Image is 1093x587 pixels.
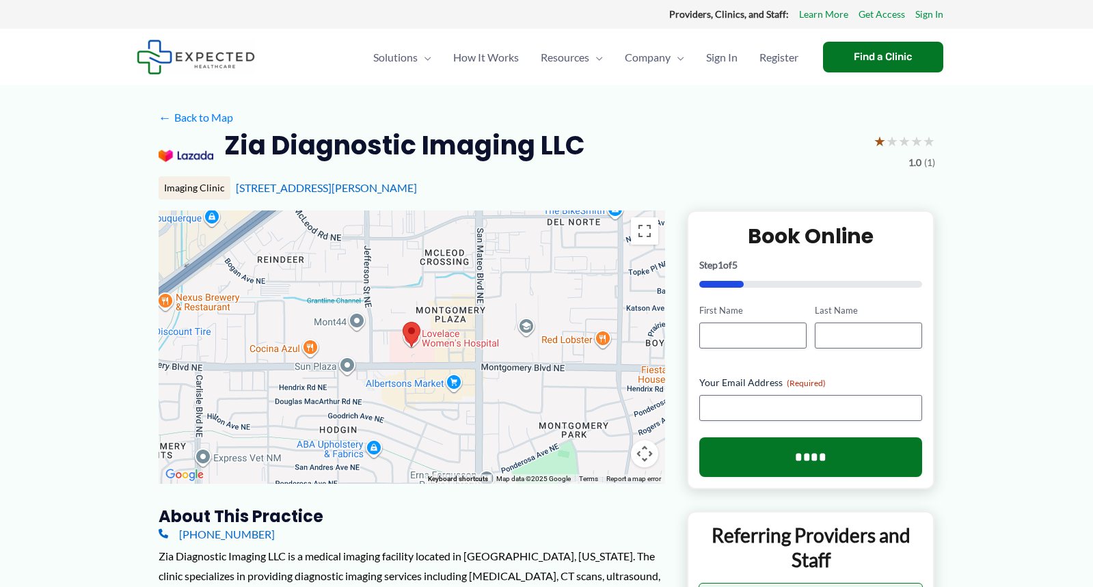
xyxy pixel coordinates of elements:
span: 1 [718,259,723,271]
div: Imaging Clinic [159,176,230,200]
span: (1) [924,154,935,172]
p: Step of [699,260,923,270]
span: Menu Toggle [671,33,684,81]
a: Terms (opens in new tab) [579,475,598,482]
a: How It Works [442,33,530,81]
a: Sign In [915,5,943,23]
a: CompanyMenu Toggle [614,33,695,81]
a: [PHONE_NUMBER] [159,528,275,541]
a: Register [748,33,809,81]
span: Map data ©2025 Google [496,475,571,482]
span: Menu Toggle [418,33,431,81]
nav: Primary Site Navigation [362,33,809,81]
a: Report a map error [606,475,661,482]
span: ★ [923,128,935,154]
span: Menu Toggle [589,33,603,81]
a: ←Back to Map [159,107,233,128]
span: How It Works [453,33,519,81]
p: Referring Providers and Staff [699,523,923,573]
button: Toggle fullscreen view [631,217,658,245]
span: Company [625,33,671,81]
label: First Name [699,304,807,317]
a: Find a Clinic [823,42,943,72]
span: 5 [732,259,738,271]
strong: Providers, Clinics, and Staff: [669,8,789,20]
span: 1.0 [908,154,921,172]
a: ResourcesMenu Toggle [530,33,614,81]
span: ← [159,111,172,124]
span: Register [759,33,798,81]
span: ★ [874,128,886,154]
img: Google [162,466,207,484]
a: Learn More [799,5,848,23]
h2: Book Online [699,223,923,249]
span: ★ [886,128,898,154]
a: Open this area in Google Maps (opens a new window) [162,466,207,484]
button: Keyboard shortcuts [428,474,488,484]
label: Your Email Address [699,376,923,390]
h2: Zia Diagnostic Imaging LLC [224,128,585,162]
span: Resources [541,33,589,81]
span: ★ [910,128,923,154]
span: ★ [898,128,910,154]
span: (Required) [787,378,826,388]
button: Map camera controls [631,440,658,467]
span: Sign In [706,33,738,81]
a: Get Access [859,5,905,23]
img: Expected Healthcare Logo - side, dark font, small [137,40,255,74]
a: [STREET_ADDRESS][PERSON_NAME] [236,181,417,194]
a: Sign In [695,33,748,81]
span: Solutions [373,33,418,81]
h3: About this practice [159,506,665,527]
label: Last Name [815,304,922,317]
a: SolutionsMenu Toggle [362,33,442,81]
